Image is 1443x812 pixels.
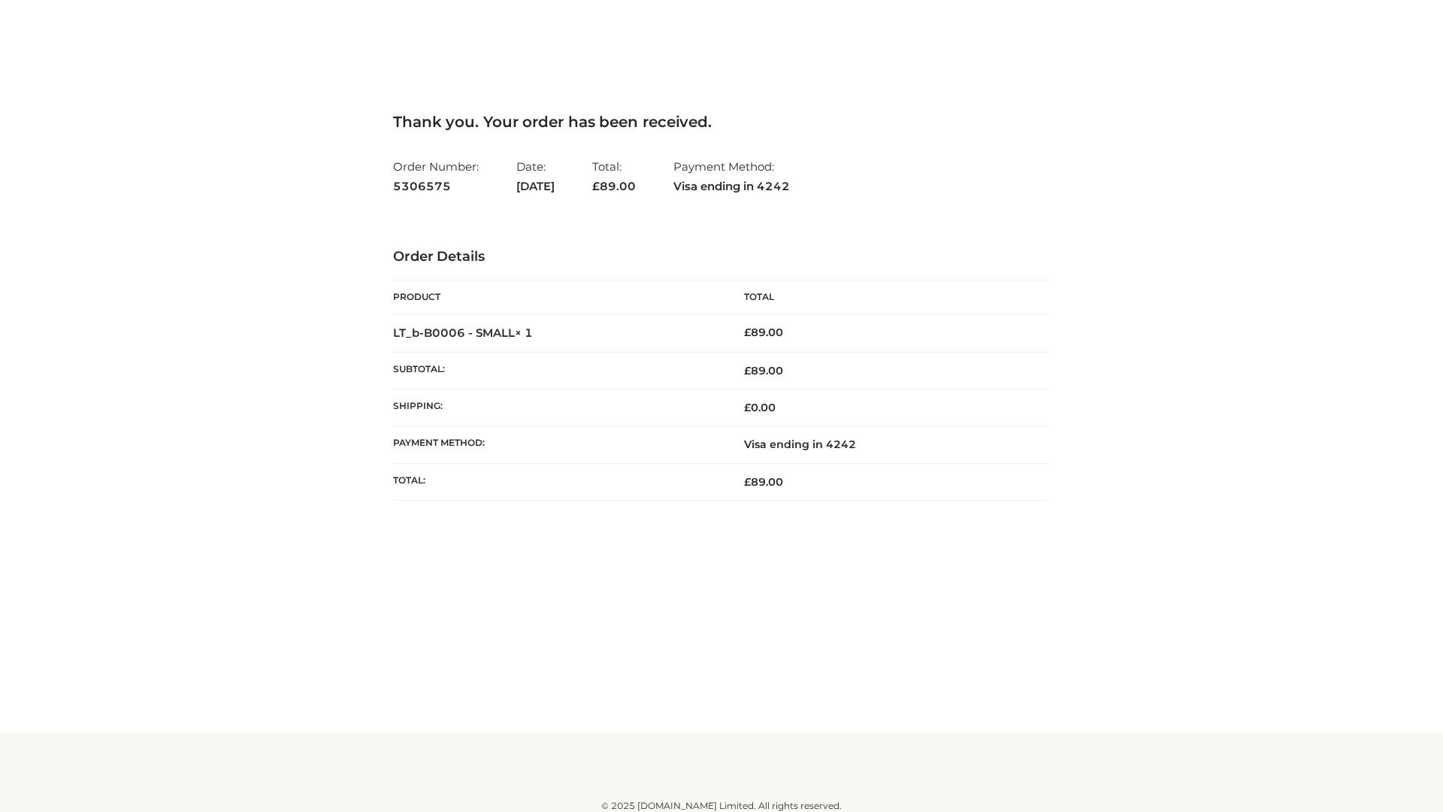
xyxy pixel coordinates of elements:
span: £ [744,364,751,377]
span: £ [744,475,751,489]
li: Date: [516,153,555,199]
strong: [DATE] [516,177,555,196]
li: Total: [592,153,636,199]
th: Product [393,280,721,314]
span: £ [744,326,751,339]
th: Shipping: [393,389,721,426]
span: £ [592,179,600,193]
h3: Order Details [393,249,1050,265]
strong: Visa ending in 4242 [673,177,790,196]
th: Total [721,280,1050,314]
th: Payment method: [393,426,721,463]
strong: LT_b-B0006 - SMALL [393,326,533,340]
strong: 5306575 [393,177,479,196]
span: £ [744,401,751,414]
th: Subtotal: [393,352,721,389]
li: Payment Method: [673,153,790,199]
li: Order Number: [393,153,479,199]
bdi: 0.00 [744,401,776,414]
span: 89.00 [744,364,783,377]
th: Total: [393,463,721,500]
span: 89.00 [592,179,636,193]
h3: Thank you. Your order has been received. [393,113,1050,131]
strong: × 1 [515,326,533,340]
td: Visa ending in 4242 [721,426,1050,463]
span: 89.00 [744,475,783,489]
bdi: 89.00 [744,326,783,339]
